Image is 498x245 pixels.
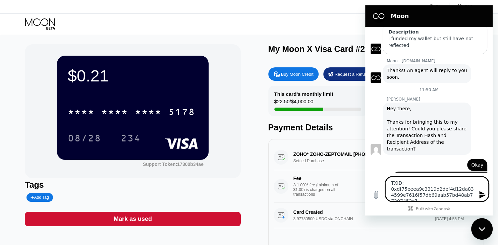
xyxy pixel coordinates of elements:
div: Support Token: 17300b34ae [143,162,204,167]
div: Request a Refund [335,71,370,77]
div: $22.50 / $4,000.00 [274,99,314,108]
div: Payment Details [268,123,484,132]
div: Support Token:17300b34ae [143,162,204,167]
div: 234 [121,134,141,144]
div: My Moon X Visa Card #2 [268,44,365,54]
div: Request a Refund [323,67,374,81]
div: FAQ [465,4,473,9]
div: 5178 [168,108,195,118]
div: This card’s monthly limit [274,91,333,97]
div: Buy Moon Credit [281,71,314,77]
div: Add Tag [26,193,53,202]
div: Mark as used [114,215,152,223]
div: Buy Moon Credit [268,67,319,81]
div: $0.21 [68,66,198,85]
div: FeeA 1.00% fee (minimum of $1.00) is charged on all transactions$1.00[DATE] 9:14 AM [274,170,479,202]
div: A 1.00% fee (minimum of $1.00) is charged on all transactions [293,183,344,197]
div: 234 [116,130,146,146]
div: EN [429,3,449,10]
div: 08/28 [63,130,106,146]
div: Mark as used [25,212,240,226]
iframe: Messaging window [365,5,493,216]
div: EN [436,4,442,9]
div: Add Tag [31,195,49,200]
div: Fee [293,176,340,181]
div: FAQ [449,3,473,10]
div: 08/28 [68,134,101,144]
iframe: Button to launch messaging window, conversation in progress [471,218,493,240]
div: Tags [25,180,240,190]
